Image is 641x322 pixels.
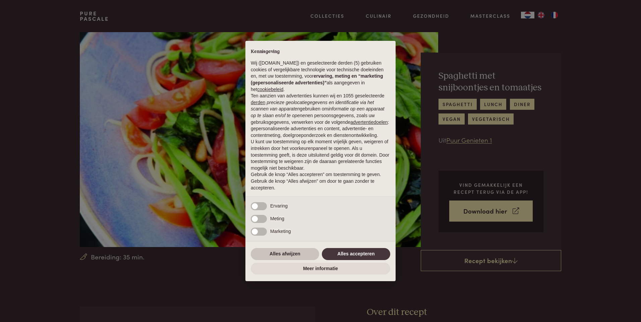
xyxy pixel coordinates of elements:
[251,100,374,112] em: precieze geolocatiegegevens en identificatie via het scannen van apparaten
[251,248,319,260] button: Alles afwijzen
[251,139,390,171] p: U kunt uw toestemming op elk moment vrijelijk geven, weigeren of intrekken door het voorkeurenpan...
[251,49,390,55] h2: Kennisgeving
[270,203,288,209] span: Ervaring
[251,171,390,191] p: Gebruik de knop “Alles accepteren” om toestemming te geven. Gebruik de knop “Alles afwijzen” om d...
[251,93,390,139] p: Ten aanzien van advertenties kunnen wij en 1055 geselecteerde gebruiken om en persoonsgegevens, z...
[251,263,390,275] button: Meer informatie
[257,87,283,92] a: cookiebeleid
[350,119,388,126] button: advertentiedoelen
[270,216,284,221] span: Meting
[251,60,390,93] p: Wij ([DOMAIN_NAME]) en geselecteerde derden (5) gebruiken cookies of vergelijkbare technologie vo...
[251,106,385,118] em: informatie op een apparaat op te slaan en/of te openen
[251,99,266,106] button: derden
[270,229,291,234] span: Marketing
[322,248,390,260] button: Alles accepteren
[251,73,383,85] strong: ervaring, meting en “marketing (gepersonaliseerde advertenties)”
